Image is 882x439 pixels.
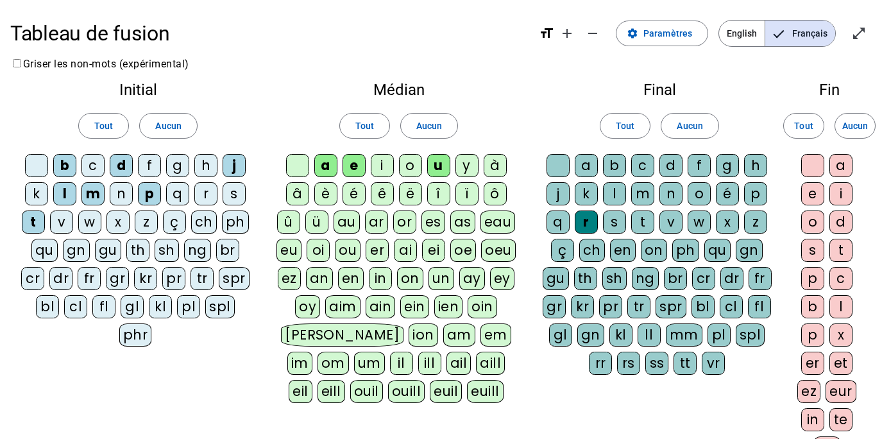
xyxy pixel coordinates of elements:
[846,21,872,46] button: Entrer en plein écran
[106,211,130,234] div: x
[610,239,636,262] div: en
[736,239,763,262] div: gn
[716,154,739,177] div: g
[551,239,574,262] div: ç
[223,154,246,177] div: j
[306,267,333,290] div: an
[547,211,570,234] div: q
[801,239,824,262] div: s
[421,211,445,234] div: es
[434,295,463,318] div: ien
[162,267,185,290] div: pr
[603,154,626,177] div: b
[194,154,217,177] div: h
[627,28,638,39] mat-icon: settings
[335,239,360,262] div: ou
[135,211,158,234] div: z
[94,118,113,133] span: Tout
[219,267,250,290] div: spr
[81,182,105,205] div: m
[286,182,309,205] div: â
[661,113,718,139] button: Aucun
[677,118,702,133] span: Aucun
[53,154,76,177] div: b
[399,154,422,177] div: o
[177,295,200,318] div: pl
[78,113,129,139] button: Tout
[416,118,442,133] span: Aucun
[765,21,835,46] span: Français
[801,352,824,375] div: er
[736,323,765,347] div: spl
[851,26,867,41] mat-icon: open_in_full
[631,154,654,177] div: c
[559,26,575,41] mat-icon: add
[589,352,612,375] div: rr
[632,267,659,290] div: ng
[191,267,214,290] div: tr
[289,380,312,403] div: eil
[716,182,739,205] div: é
[829,211,852,234] div: d
[307,239,330,262] div: oi
[480,323,511,347] div: em
[446,352,471,375] div: ail
[216,239,239,262] div: br
[748,295,771,318] div: fl
[22,211,45,234] div: t
[467,380,503,403] div: euill
[31,239,58,262] div: qu
[659,154,683,177] div: d
[829,295,852,318] div: l
[801,267,824,290] div: p
[829,408,852,431] div: te
[155,239,179,262] div: sh
[394,239,417,262] div: ai
[672,239,699,262] div: ph
[81,154,105,177] div: c
[418,352,441,375] div: ill
[400,295,429,318] div: ein
[339,113,390,139] button: Tout
[468,295,497,318] div: oin
[744,211,767,234] div: z
[64,295,87,318] div: cl
[643,26,692,41] span: Paramètres
[602,267,627,290] div: sh
[749,267,772,290] div: fr
[585,26,600,41] mat-icon: remove
[78,211,101,234] div: w
[397,267,423,290] div: on
[826,380,856,403] div: eur
[139,113,197,139] button: Aucun
[656,295,686,318] div: spr
[490,267,514,290] div: ey
[191,211,217,234] div: ch
[138,154,161,177] div: f
[314,182,337,205] div: è
[829,239,852,262] div: t
[459,267,485,290] div: ay
[318,380,345,403] div: eill
[10,58,189,70] label: Griser les non-mots (expérimental)
[166,182,189,205] div: q
[371,154,394,177] div: i
[484,182,507,205] div: ô
[539,26,554,41] mat-icon: format_size
[334,211,360,234] div: au
[476,352,505,375] div: aill
[443,323,475,347] div: am
[484,154,507,177] div: à
[422,239,445,262] div: ei
[281,323,403,347] div: [PERSON_NAME]
[744,154,767,177] div: h
[222,211,249,234] div: ph
[704,239,731,262] div: qu
[278,267,301,290] div: ez
[688,211,711,234] div: w
[617,352,640,375] div: rs
[716,211,739,234] div: x
[797,82,861,98] h2: Fin
[674,352,697,375] div: tt
[78,267,101,290] div: fr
